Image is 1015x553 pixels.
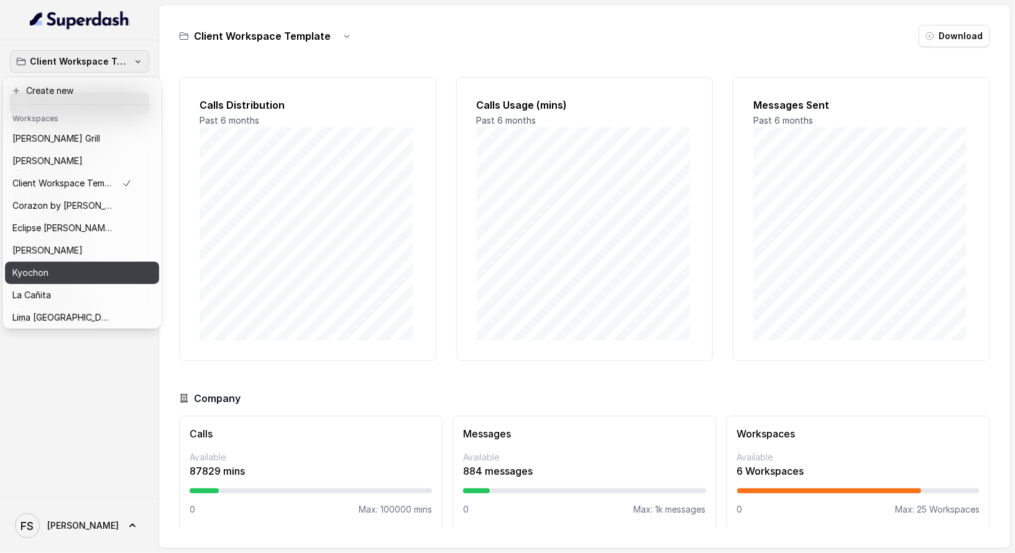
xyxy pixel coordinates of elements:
[12,243,83,258] p: [PERSON_NAME]
[12,153,83,168] p: [PERSON_NAME]
[12,288,51,303] p: La Cañita
[12,265,48,280] p: Kyochon
[30,54,129,69] p: Client Workspace Template
[12,310,112,325] p: Lima [GEOGRAPHIC_DATA]
[10,50,149,73] button: Client Workspace Template
[12,131,100,146] p: [PERSON_NAME] Grill
[5,107,159,127] header: Workspaces
[2,77,162,329] div: Client Workspace Template
[12,198,112,213] p: Corazon by [PERSON_NAME]
[12,176,112,191] p: Client Workspace Template
[5,80,159,102] button: Create new
[12,221,112,235] p: Eclipse [PERSON_NAME]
